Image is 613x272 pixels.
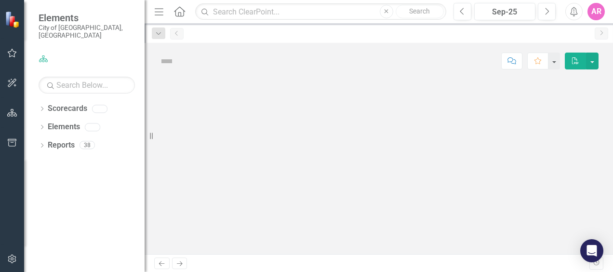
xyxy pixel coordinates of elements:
span: Elements [39,12,135,24]
img: ClearPoint Strategy [5,11,22,28]
div: Sep-25 [478,6,532,18]
input: Search Below... [39,77,135,94]
a: Reports [48,140,75,151]
div: 38 [80,141,95,150]
input: Search ClearPoint... [195,3,446,20]
button: Sep-25 [474,3,535,20]
a: Scorecards [48,103,87,114]
small: City of [GEOGRAPHIC_DATA], [GEOGRAPHIC_DATA] [39,24,135,40]
div: Open Intercom Messenger [580,239,603,262]
a: Elements [48,122,80,133]
button: AR [587,3,605,20]
button: Search [396,5,444,18]
span: Search [409,7,430,15]
img: Not Defined [159,54,174,69]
